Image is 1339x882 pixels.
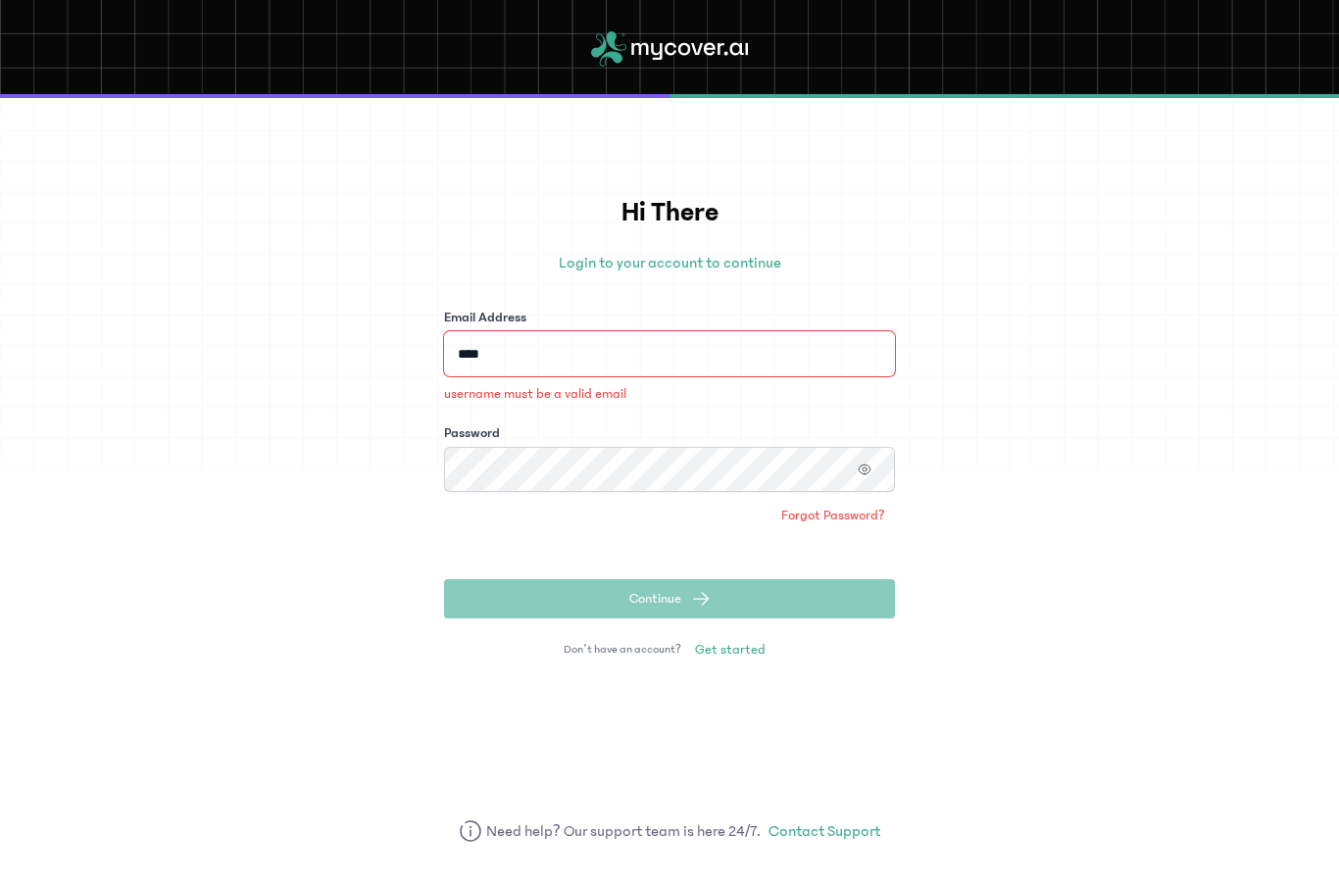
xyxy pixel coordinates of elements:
[444,579,895,618] button: Continue
[564,642,681,658] span: Don’t have an account?
[444,308,526,327] label: Email Address
[444,384,895,404] p: username must be a valid email
[486,819,762,843] span: Need help? Our support team is here 24/7.
[771,500,895,531] a: Forgot Password?
[781,506,885,525] span: Forgot Password?
[695,640,766,660] span: Get started
[444,423,500,443] label: Password
[685,634,775,665] a: Get started
[444,192,895,233] h1: Hi There
[444,251,895,274] p: Login to your account to continue
[769,819,880,843] a: Contact Support
[629,589,681,609] span: Continue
